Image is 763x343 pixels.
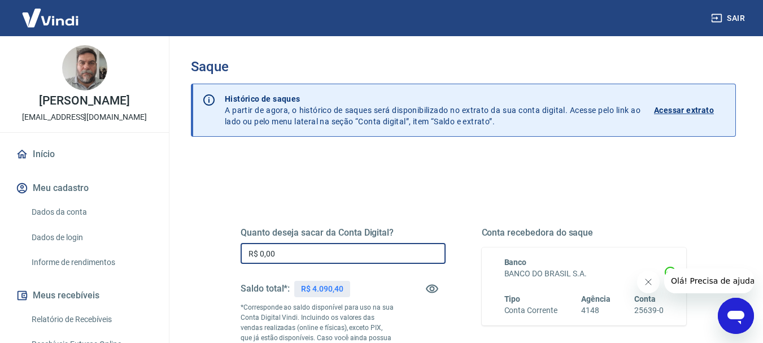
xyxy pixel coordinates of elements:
iframe: Fechar mensagem [637,271,660,293]
p: [PERSON_NAME] [39,95,129,107]
img: 30fc38b3-384d-4dd8-b825-28d6c45d58f5.jpeg [62,45,107,90]
span: Conta [634,294,656,303]
h5: Quanto deseja sacar da Conta Digital? [241,227,446,238]
h3: Saque [191,59,736,75]
a: Acessar extrato [654,93,726,127]
p: [EMAIL_ADDRESS][DOMAIN_NAME] [22,111,147,123]
h5: Conta recebedora do saque [482,227,687,238]
h5: Saldo total*: [241,283,290,294]
iframe: Botão para abrir a janela de mensagens [718,298,754,334]
iframe: Mensagem da empresa [664,268,754,293]
p: Histórico de saques [225,93,640,105]
h6: 25639-0 [634,305,664,316]
a: Relatório de Recebíveis [27,308,155,331]
span: Tipo [504,294,521,303]
a: Dados da conta [27,201,155,224]
img: Vindi [14,1,87,35]
h6: Conta Corrente [504,305,557,316]
span: Olá! Precisa de ajuda? [7,8,95,17]
button: Sair [709,8,749,29]
h6: BANCO DO BRASIL S.A. [504,268,664,280]
span: Banco [504,258,527,267]
a: Início [14,142,155,167]
p: R$ 4.090,40 [301,283,343,295]
a: Dados de login [27,226,155,249]
h6: 4148 [581,305,611,316]
a: Informe de rendimentos [27,251,155,274]
span: Agência [581,294,611,303]
p: Acessar extrato [654,105,714,116]
button: Meus recebíveis [14,283,155,308]
p: A partir de agora, o histórico de saques será disponibilizado no extrato da sua conta digital. Ac... [225,93,640,127]
button: Meu cadastro [14,176,155,201]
